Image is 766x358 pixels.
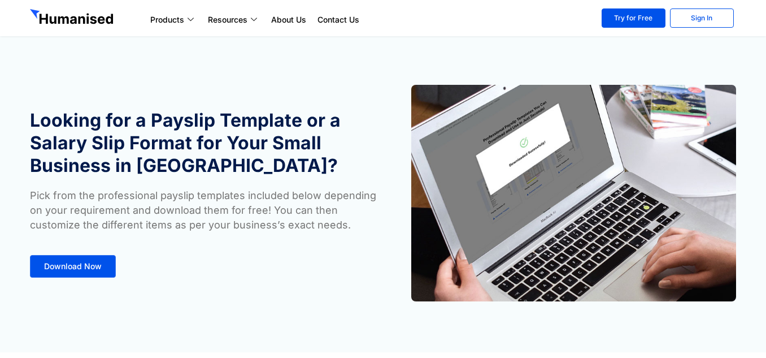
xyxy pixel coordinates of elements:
a: Try for Free [602,8,665,28]
a: Download Now [30,255,116,278]
a: About Us [266,13,312,27]
a: Products [145,13,202,27]
a: Sign In [670,8,734,28]
img: GetHumanised Logo [30,9,116,27]
h1: Looking for a Payslip Template or a Salary Slip Format for Your Small Business in [GEOGRAPHIC_DATA]? [30,109,377,177]
p: Pick from the professional payslip templates included below depending on your requirement and dow... [30,188,377,232]
a: Contact Us [312,13,365,27]
a: Resources [202,13,266,27]
span: Download Now [44,262,102,270]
